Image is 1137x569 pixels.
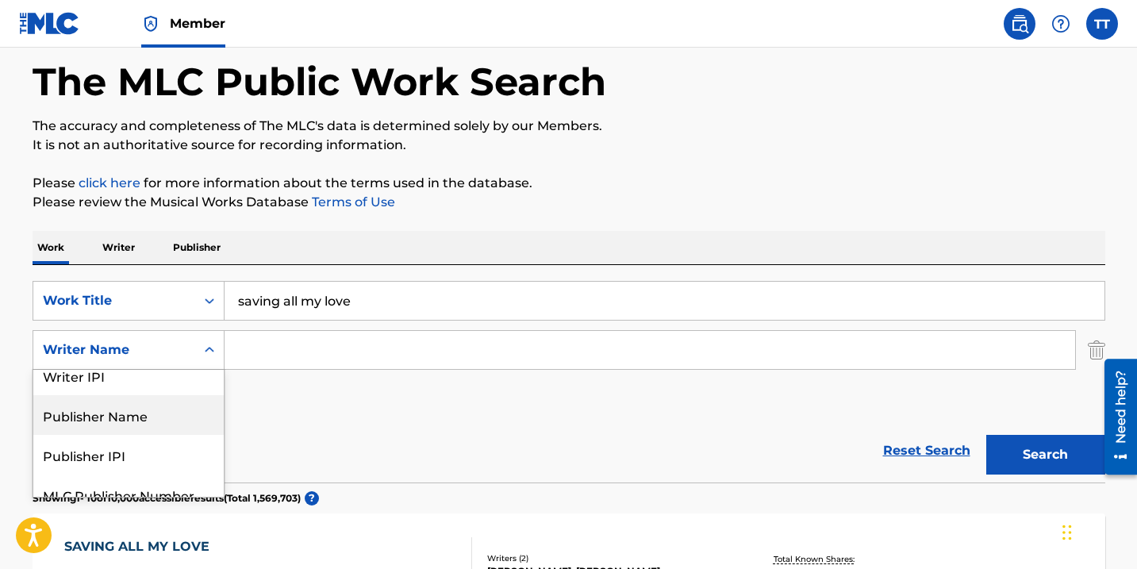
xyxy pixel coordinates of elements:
[33,174,1105,193] p: Please for more information about the terms used in the database.
[33,491,301,506] p: Showing 1 - 10 of 10,000 accessible results (Total 1,569,703 )
[33,117,1105,136] p: The accuracy and completeness of The MLC's data is determined solely by our Members.
[43,291,186,310] div: Work Title
[309,194,395,210] a: Terms of Use
[98,231,140,264] p: Writer
[1086,8,1118,40] div: User Menu
[1004,8,1035,40] a: Public Search
[33,281,1105,482] form: Search Form
[33,435,224,475] div: Publisher IPI
[168,231,225,264] p: Publisher
[1062,509,1072,556] div: Drag
[170,14,225,33] span: Member
[79,175,140,190] a: click here
[1093,352,1137,480] iframe: Resource Center
[33,475,224,514] div: MLC Publisher Number
[986,435,1105,475] button: Search
[1051,14,1070,33] img: help
[1010,14,1029,33] img: search
[875,433,978,468] a: Reset Search
[33,58,606,106] h1: The MLC Public Work Search
[1088,330,1105,370] img: Delete Criterion
[1045,8,1077,40] div: Help
[141,14,160,33] img: Top Rightsholder
[33,136,1105,155] p: It is not an authoritative source for recording information.
[33,395,224,435] div: Publisher Name
[33,231,69,264] p: Work
[1058,493,1137,569] iframe: Chat Widget
[64,537,217,556] div: SAVING ALL MY LOVE
[19,12,80,35] img: MLC Logo
[487,552,727,564] div: Writers ( 2 )
[33,193,1105,212] p: Please review the Musical Works Database
[774,553,859,565] p: Total Known Shares:
[33,356,224,395] div: Writer IPI
[305,491,319,506] span: ?
[43,340,186,359] div: Writer Name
